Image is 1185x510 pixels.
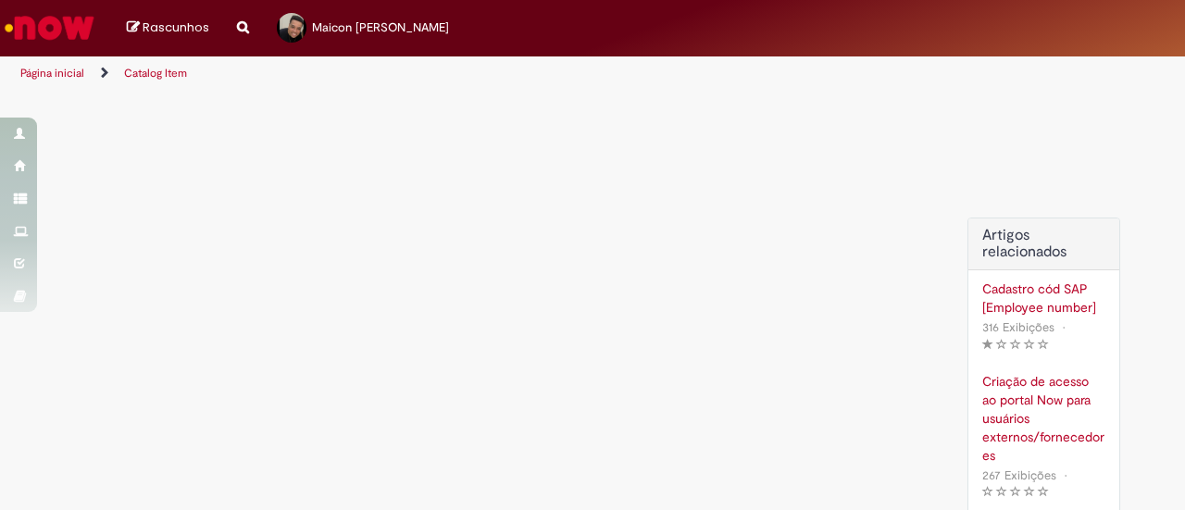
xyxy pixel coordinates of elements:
h3: Artigos relacionados [982,228,1105,260]
img: ServiceNow [2,9,97,46]
a: Cadastro cód SAP [Employee number] [982,280,1105,317]
span: Rascunhos [143,19,209,36]
a: Rascunhos [127,19,209,37]
ul: Trilhas de página [14,56,776,91]
span: Maicon [PERSON_NAME] [312,19,449,35]
a: Criação de acesso ao portal Now para usuários externos/fornecedores [982,372,1105,465]
a: Catalog Item [124,66,187,81]
span: • [1060,463,1071,488]
span: • [1058,315,1069,340]
a: Página inicial [20,66,84,81]
span: 316 Exibições [982,319,1054,335]
span: 267 Exibições [982,467,1056,483]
